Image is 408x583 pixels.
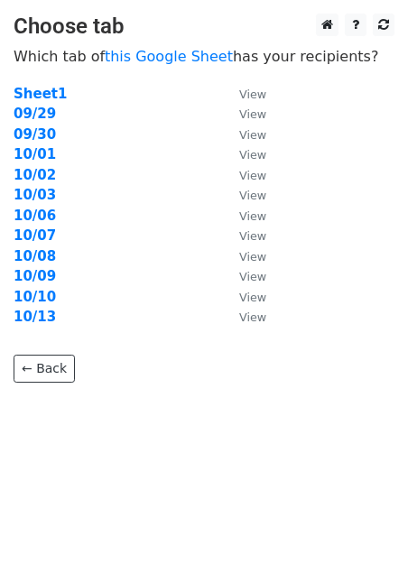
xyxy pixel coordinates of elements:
small: View [239,189,266,202]
small: View [239,291,266,304]
a: 10/01 [14,146,56,162]
a: View [221,309,266,325]
a: View [221,187,266,203]
a: Sheet1 [14,86,67,102]
a: View [221,289,266,305]
a: 09/29 [14,106,56,122]
a: View [221,86,266,102]
a: View [221,268,266,284]
p: Which tab of has your recipients? [14,47,394,66]
a: View [221,248,266,264]
small: View [239,270,266,283]
small: View [239,250,266,264]
a: View [221,106,266,122]
a: ← Back [14,355,75,383]
a: 10/03 [14,187,56,203]
small: View [239,169,266,182]
small: View [239,209,266,223]
a: 10/09 [14,268,56,284]
small: View [239,128,266,142]
a: 10/02 [14,167,56,183]
a: 10/10 [14,289,56,305]
a: View [221,126,266,143]
small: View [239,310,266,324]
a: View [221,167,266,183]
a: View [221,146,266,162]
a: 10/07 [14,227,56,244]
a: this Google Sheet [105,48,233,65]
a: View [221,227,266,244]
small: View [239,107,266,121]
a: View [221,208,266,224]
small: View [239,148,266,162]
small: View [239,88,266,101]
a: 10/06 [14,208,56,224]
h3: Choose tab [14,14,394,40]
a: 10/08 [14,248,56,264]
a: 09/30 [14,126,56,143]
small: View [239,229,266,243]
a: 10/13 [14,309,56,325]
